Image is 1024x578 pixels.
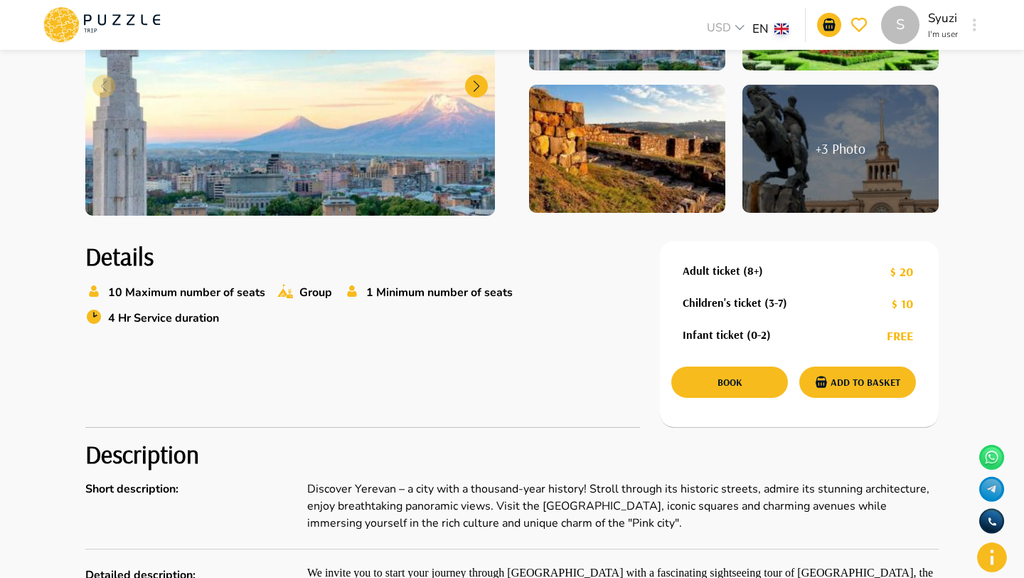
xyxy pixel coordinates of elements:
[683,296,787,310] h1: Children's ticket (3-7)
[752,20,769,38] p: EN
[108,310,219,327] p: 4 Hr Service duration
[85,480,299,498] p: Short description :
[799,367,916,398] button: Add to basket
[683,264,763,278] h1: Adult ticket (8+)
[816,140,865,157] h2: + 3 Photo
[703,19,752,40] div: USD
[817,13,841,37] button: notifications
[774,23,789,34] img: lang
[366,284,513,301] p: 1 Minimum number of seats
[299,284,332,301] p: Group
[847,13,871,37] button: favorite
[890,264,913,279] h1: $ 20
[928,9,958,28] p: Syuzi
[683,328,771,342] h1: Infant ticket (0-2)
[892,296,913,311] h1: $ 10
[85,241,640,271] h2: Details
[887,328,913,343] h1: FREE
[307,480,939,532] p: Discover Yerevan – a city with a thousand-year history! Stroll through its historic streets, admi...
[85,439,939,469] h2: Description
[529,85,725,213] img: collection PuzzleTrip
[671,367,788,398] button: Book
[108,284,265,301] p: 10 Maximum number of seats
[881,6,919,44] div: S
[928,28,958,41] p: I'm user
